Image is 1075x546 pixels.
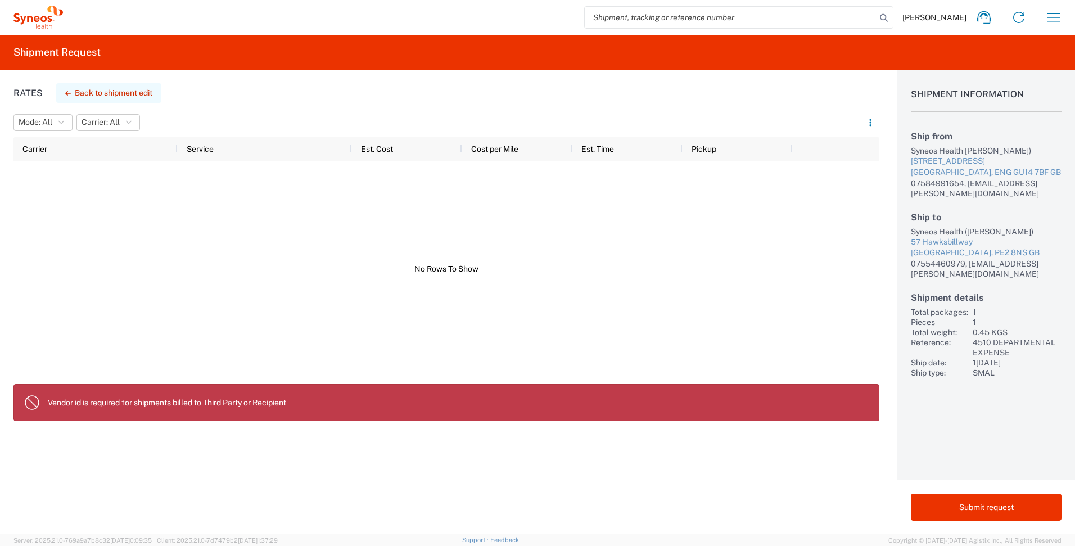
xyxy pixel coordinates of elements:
[911,131,1062,142] h2: Ship from
[157,537,278,544] span: Client: 2025.21.0-7d7479b
[911,227,1062,237] div: Syneos Health ([PERSON_NAME])
[76,114,140,131] button: Carrier: All
[973,368,1062,378] div: SMAL
[13,88,43,98] h1: Rates
[911,237,1062,259] a: 57 Hawksbillway[GEOGRAPHIC_DATA], PE2 8NS GB
[911,327,968,337] div: Total weight:
[490,536,519,543] a: Feedback
[911,237,1062,248] div: 57 Hawksbillway
[106,537,152,544] span: 2[DATE]0:09:35
[911,167,1062,178] div: [GEOGRAPHIC_DATA], ENG GU14 7BF GB
[911,494,1062,521] button: Submit request
[471,145,518,154] span: Cost per Mile
[187,145,214,154] span: Service
[973,358,1062,368] div: 1[DATE]
[902,12,966,22] span: [PERSON_NAME]
[361,145,393,154] span: Est. Cost
[22,145,47,154] span: Carrier
[973,317,1062,327] div: 1
[585,7,876,28] input: Shipment, tracking or reference number
[911,317,968,327] div: Pieces
[911,368,968,378] div: Ship type:
[911,307,968,317] div: Total packages:
[911,178,1062,198] div: 07584991654, [EMAIL_ADDRESS][PERSON_NAME][DOMAIN_NAME]
[911,212,1062,223] h2: Ship to
[911,156,1062,167] div: [STREET_ADDRESS]
[911,292,1062,303] h2: Shipment details
[911,259,1062,279] div: 07554460979, [EMAIL_ADDRESS][PERSON_NAME][DOMAIN_NAME]
[911,156,1062,178] a: [STREET_ADDRESS][GEOGRAPHIC_DATA], ENG GU14 7BF GB
[13,46,101,59] h2: Shipment Request
[82,117,120,128] span: Carrier: All
[581,145,614,154] span: Est. Time
[911,89,1062,112] h1: Shipment Information
[973,327,1062,337] div: 0.45 KGS
[56,83,161,103] button: Back to shipment edit
[19,117,52,128] span: Mode: All
[13,114,73,131] button: Mode: All
[13,537,152,544] span: Server: 2025.21.0-769a9a7b8c3
[911,247,1062,259] div: [GEOGRAPHIC_DATA], PE2 8NS GB
[888,535,1062,545] span: Copyright © [DATE]-[DATE] Agistix Inc., All Rights Reserved
[48,398,870,408] p: Vendor id is required for shipments billed to Third Party or Recipient
[911,146,1062,156] div: Syneos Health [PERSON_NAME])
[911,337,968,358] div: Reference:
[973,337,1062,358] div: 4510 DEPARTMENTAL EXPENSE
[911,358,968,368] div: Ship date:
[973,307,1062,317] div: 1
[462,536,490,543] a: Support
[234,537,278,544] span: 2[DATE]1:37:29
[692,145,716,154] span: Pickup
